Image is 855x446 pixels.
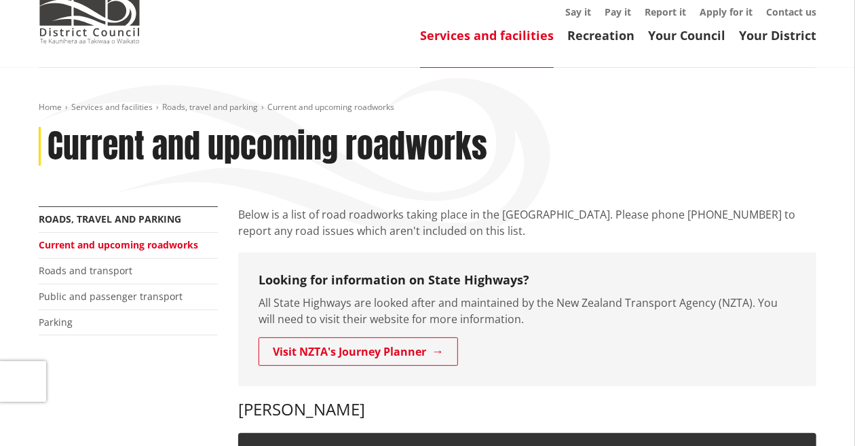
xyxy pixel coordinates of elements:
[259,295,796,327] p: All State Highways are looked after and maintained by the New Zealand Transport Agency (NZTA). Yo...
[793,389,841,438] iframe: Messenger Launcher
[39,264,132,277] a: Roads and transport
[238,400,816,420] h3: [PERSON_NAME]
[267,101,394,113] span: Current and upcoming roadworks
[238,206,816,239] p: Below is a list of road roadworks taking place in the [GEOGRAPHIC_DATA]. Please phone [PHONE_NUMB...
[39,101,62,113] a: Home
[739,27,816,43] a: Your District
[259,273,796,288] h3: Looking for information on State Highways?
[605,5,631,18] a: Pay it
[39,212,181,225] a: Roads, travel and parking
[39,316,73,329] a: Parking
[39,102,816,113] nav: breadcrumb
[39,290,183,303] a: Public and passenger transport
[565,5,591,18] a: Say it
[700,5,753,18] a: Apply for it
[645,5,686,18] a: Report it
[420,27,554,43] a: Services and facilities
[648,27,725,43] a: Your Council
[766,5,816,18] a: Contact us
[259,337,458,366] a: Visit NZTA's Journey Planner
[567,27,634,43] a: Recreation
[47,127,487,166] h1: Current and upcoming roadworks
[39,238,198,251] a: Current and upcoming roadworks
[71,101,153,113] a: Services and facilities
[162,101,258,113] a: Roads, travel and parking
